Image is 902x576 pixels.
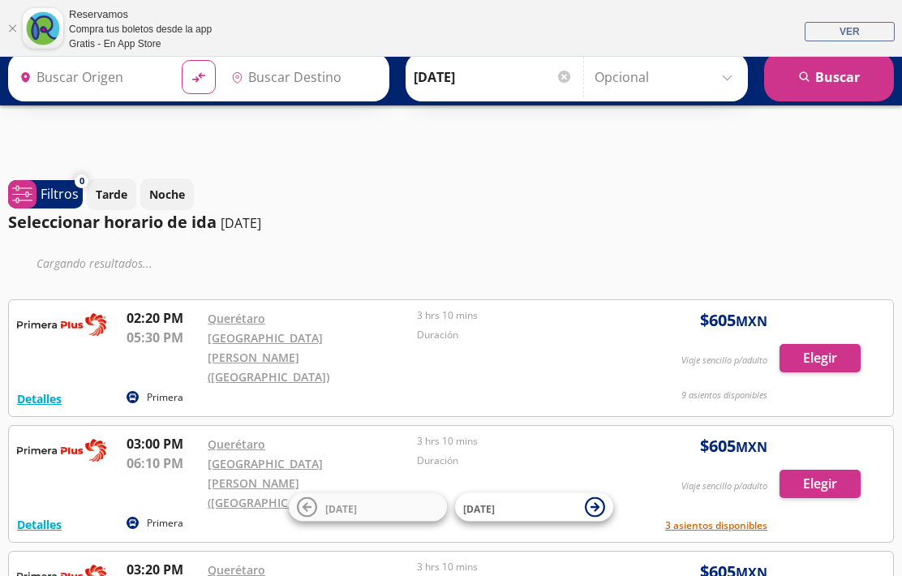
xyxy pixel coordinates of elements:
[8,210,217,234] p: Seleccionar horario de ida
[208,311,265,326] a: Querétaro
[700,308,767,333] span: $ 605
[147,390,183,405] p: Primera
[96,186,127,203] p: Tarde
[127,453,200,473] p: 06:10 PM
[681,389,767,402] p: 9 asientos disponibles
[127,434,200,453] p: 03:00 PM
[681,479,767,493] p: Viaje sencillo p/adulto
[780,470,861,498] button: Elegir
[325,501,357,515] span: [DATE]
[840,26,860,37] span: VER
[764,53,894,101] button: Buscar
[780,344,861,372] button: Elegir
[140,178,194,210] button: Noche
[17,516,62,533] button: Detalles
[417,328,618,342] p: Duración
[13,57,169,97] input: Buscar Origen
[221,213,261,233] p: [DATE]
[736,312,767,330] small: MXN
[665,518,767,533] button: 3 asientos disponibles
[700,434,767,458] span: $ 605
[17,308,106,341] img: RESERVAMOS
[41,184,79,204] p: Filtros
[7,24,17,33] a: Cerrar
[69,22,212,37] div: Compra tus boletos desde la app
[8,180,83,208] button: 0Filtros
[208,330,329,385] a: [GEOGRAPHIC_DATA][PERSON_NAME] ([GEOGRAPHIC_DATA])
[463,501,495,515] span: [DATE]
[127,308,200,328] p: 02:20 PM
[17,390,62,407] button: Detalles
[736,438,767,456] small: MXN
[127,328,200,347] p: 05:30 PM
[289,493,447,522] button: [DATE]
[417,434,618,449] p: 3 hrs 10 mins
[147,516,183,531] p: Primera
[149,186,185,203] p: Noche
[208,436,265,452] a: Querétaro
[225,57,380,97] input: Buscar Destino
[417,560,618,574] p: 3 hrs 10 mins
[417,453,618,468] p: Duración
[37,256,152,271] em: Cargando resultados ...
[414,57,573,97] input: Elegir Fecha
[69,37,212,51] div: Gratis - En App Store
[87,178,136,210] button: Tarde
[455,493,613,522] button: [DATE]
[208,456,329,510] a: [GEOGRAPHIC_DATA][PERSON_NAME] ([GEOGRAPHIC_DATA])
[17,434,106,466] img: RESERVAMOS
[595,57,740,97] input: Opcional
[805,22,895,41] a: VER
[681,354,767,368] p: Viaje sencillo p/adulto
[79,174,84,188] span: 0
[417,308,618,323] p: 3 hrs 10 mins
[69,6,212,23] div: Reservamos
